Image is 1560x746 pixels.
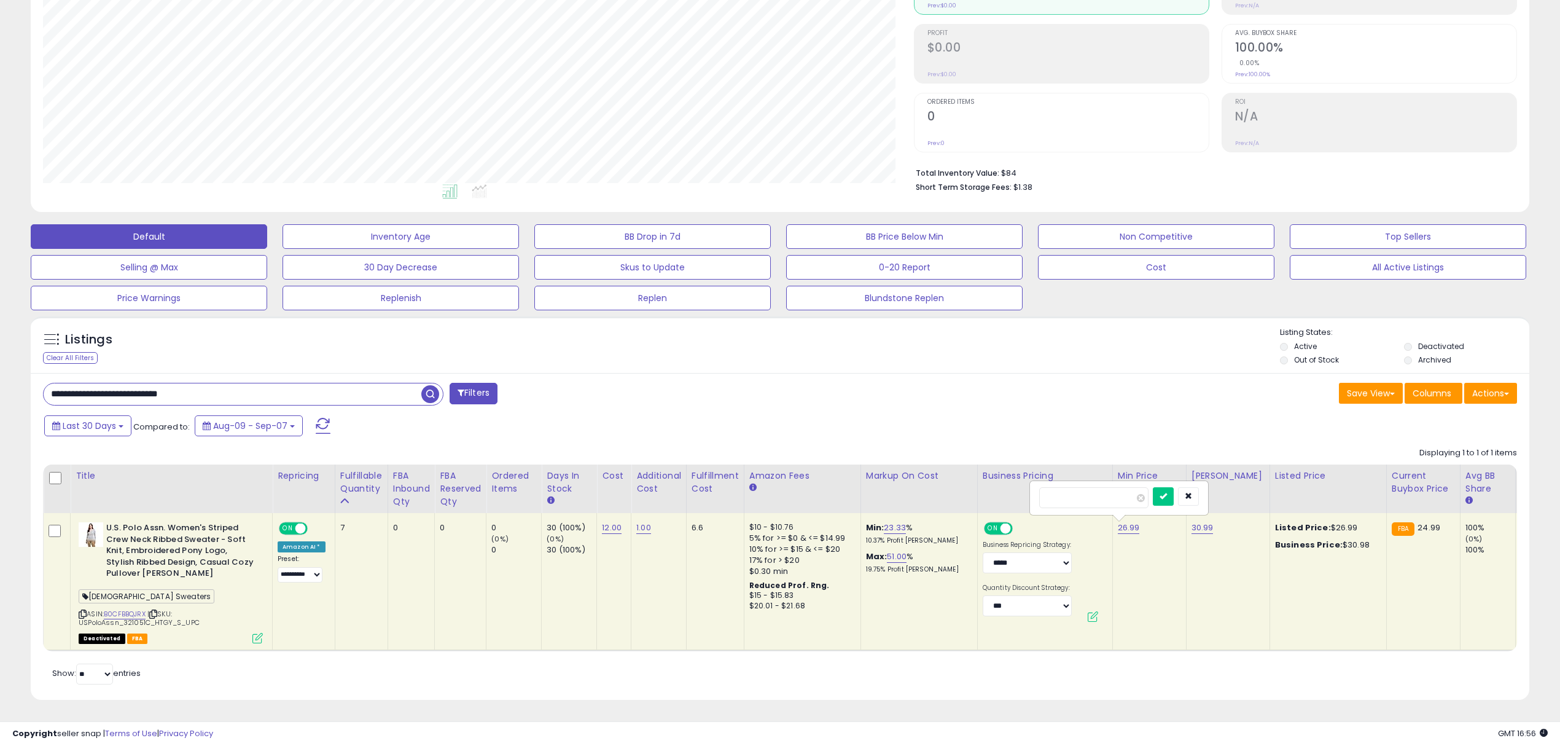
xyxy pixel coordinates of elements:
[43,352,98,364] div: Clear All Filters
[280,524,295,534] span: ON
[76,469,267,482] div: Title
[547,544,596,556] div: 30 (100%)
[133,421,190,433] span: Compared to:
[79,609,200,627] span: | SKU: USPoloAssn_321051C_HTGY_S_UPC
[927,2,956,9] small: Prev: $0.00
[927,139,945,147] small: Prev: 0
[105,728,157,739] a: Terms of Use
[749,522,851,533] div: $10 - $10.76
[749,591,851,601] div: $15 - $15.83
[450,383,497,404] button: Filters
[866,469,972,482] div: Markup on Cost
[31,224,267,249] button: Default
[106,522,255,583] b: U.S. Polo Assn. Women's Striped Crew Neck Ribbed Sweater - Soft Knit, Embroidered Pony Logo, Styl...
[692,522,735,533] div: 6.6
[1118,469,1181,482] div: Min Price
[1275,522,1331,533] b: Listed Price:
[983,584,1072,592] label: Quantity Discount Strategy:
[983,541,1072,549] label: Business Repricing Strategy:
[866,551,968,574] div: %
[887,551,907,563] a: 51.00
[1419,447,1517,459] div: Displaying 1 to 1 of 1 items
[547,469,591,495] div: Days In Stock
[1235,2,1259,9] small: Prev: N/A
[1275,522,1377,533] div: $26.99
[927,99,1209,106] span: Ordered Items
[866,522,968,545] div: %
[79,589,214,603] span: [DEMOGRAPHIC_DATA] Sweaters
[547,495,554,506] small: Days In Stock.
[79,522,263,642] div: ASIN:
[749,544,851,555] div: 10% for >= $15 & <= $20
[440,522,477,533] div: 0
[1498,728,1548,739] span: 2025-10-8 16:56 GMT
[916,165,1508,179] li: $84
[749,601,851,611] div: $20.01 - $21.68
[1235,99,1516,106] span: ROI
[12,728,57,739] strong: Copyright
[1191,469,1265,482] div: [PERSON_NAME]
[1013,181,1032,193] span: $1.38
[491,469,536,495] div: Ordered Items
[749,482,757,493] small: Amazon Fees.
[79,522,103,547] img: 31h0esE+iHL._SL40_.jpg
[283,224,519,249] button: Inventory Age
[1339,383,1403,404] button: Save View
[127,634,148,644] span: FBA
[1294,355,1339,365] label: Out of Stock
[159,728,213,739] a: Privacy Policy
[393,469,430,508] div: FBA inbound Qty
[866,536,968,545] p: 10.37% Profit [PERSON_NAME]
[749,566,851,577] div: $0.30 min
[278,469,330,482] div: Repricing
[860,465,977,513] th: The percentage added to the cost of goods (COGS) that forms the calculator for Min & Max prices.
[1235,58,1260,68] small: 0.00%
[104,609,146,619] a: B0CFBBQJRX
[927,109,1209,126] h2: 0
[927,41,1209,57] h2: $0.00
[491,544,541,556] div: 0
[786,224,1023,249] button: BB Price Below Min
[1290,255,1526,280] button: All Active Listings
[884,522,906,534] a: 23.33
[1010,524,1030,534] span: OFF
[1118,522,1140,534] a: 26.99
[1275,540,1377,551] div: $30.98
[1235,139,1259,147] small: Prev: N/A
[278,555,326,583] div: Preset:
[340,522,378,533] div: 7
[547,522,596,533] div: 30 (100%)
[1392,522,1414,536] small: FBA
[602,522,622,534] a: 12.00
[491,534,509,544] small: (0%)
[63,420,116,432] span: Last 30 Days
[306,524,326,534] span: OFF
[65,331,112,348] h5: Listings
[1038,255,1274,280] button: Cost
[1465,544,1515,556] div: 100%
[491,522,541,533] div: 0
[1235,71,1270,78] small: Prev: 100.00%
[44,415,131,436] button: Last 30 Days
[927,30,1209,37] span: Profit
[916,168,999,178] b: Total Inventory Value:
[1405,383,1462,404] button: Columns
[283,255,519,280] button: 30 Day Decrease
[1465,495,1473,506] small: Avg BB Share.
[786,255,1023,280] button: 0-20 Report
[283,286,519,310] button: Replenish
[340,469,383,495] div: Fulfillable Quantity
[52,667,141,679] span: Show: entries
[1413,387,1451,399] span: Columns
[786,286,1023,310] button: Blundstone Replen
[1465,534,1483,544] small: (0%)
[534,255,771,280] button: Skus to Update
[1275,469,1381,482] div: Listed Price
[749,555,851,566] div: 17% for > $20
[1290,224,1526,249] button: Top Sellers
[278,541,326,552] div: Amazon AI *
[1465,522,1515,533] div: 100%
[534,224,771,249] button: BB Drop in 7d
[985,524,1000,534] span: ON
[547,534,564,544] small: (0%)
